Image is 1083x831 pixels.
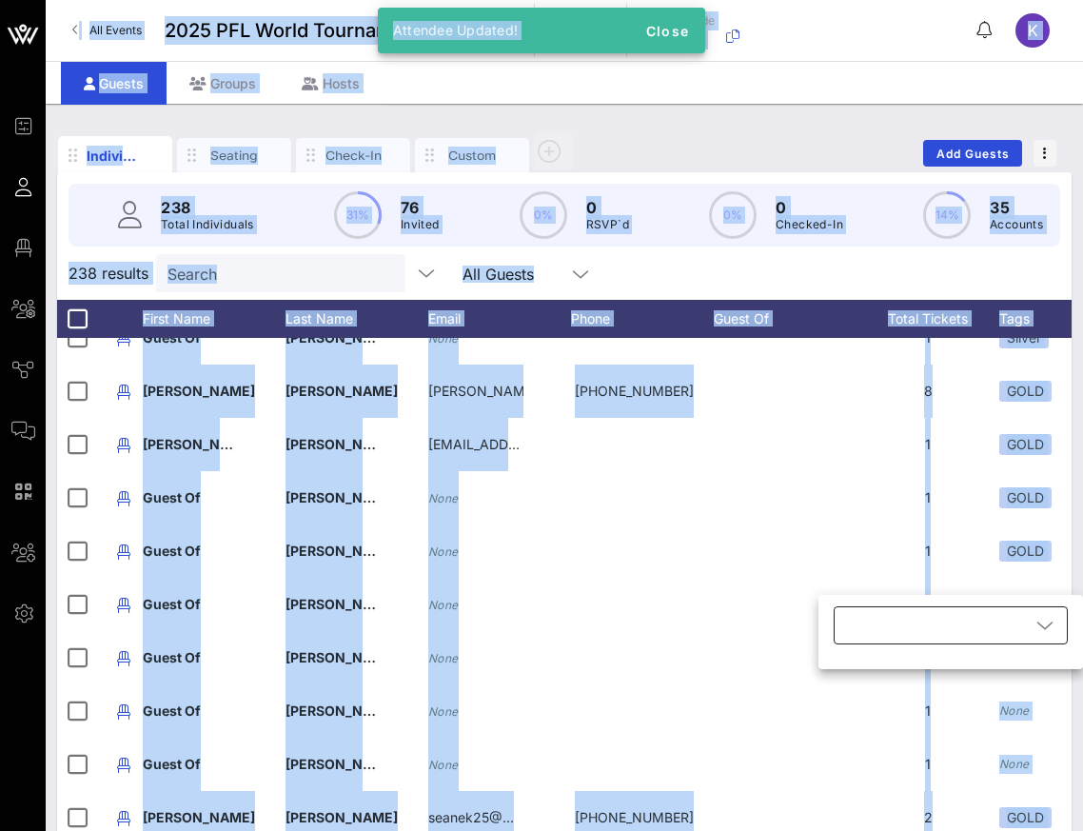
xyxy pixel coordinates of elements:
i: None [999,757,1030,771]
a: All Events [61,15,153,46]
div: GOLD [999,434,1052,455]
span: [PERSON_NAME] [286,596,398,612]
span: [PERSON_NAME] [286,649,398,665]
span: [PERSON_NAME] [143,809,255,825]
div: 1 [857,418,999,471]
i: None [428,758,459,772]
div: Check-In [325,147,382,165]
p: 0 [776,196,843,219]
span: +12026808480 [575,383,694,399]
p: 0 [586,196,629,219]
div: 1 [857,524,999,578]
div: Phone [571,300,714,338]
div: GOLD [999,381,1052,402]
div: 1 [857,738,999,791]
button: Add Guests [923,140,1022,167]
span: Guest Of [143,489,201,505]
div: 1 [857,311,999,365]
div: Total Tickets [857,300,999,338]
span: Add Guests [935,147,1011,161]
div: 1 [857,578,999,631]
span: [PERSON_NAME] [143,436,255,452]
i: None [428,651,459,665]
span: K [1028,21,1038,40]
div: GOLD [999,487,1052,508]
div: 8 [857,365,999,418]
span: [PERSON_NAME] [286,489,398,505]
div: Hosts [279,62,383,105]
i: None [428,491,459,505]
div: Seating [206,147,263,165]
span: Guest Of [143,596,201,612]
p: Total Individuals [161,215,254,234]
span: [PERSON_NAME] [286,383,398,399]
i: None [428,598,459,612]
div: Guest Of [714,300,857,338]
span: 238 results [69,262,148,285]
span: [PERSON_NAME] [286,436,398,452]
button: Close [637,13,698,48]
div: All Guests [451,254,603,292]
span: 2025 PFL World Tournament 10: Finals [165,16,511,45]
div: K [1015,13,1050,48]
span: +18454677926 [575,809,694,825]
span: Guest Of [143,702,201,719]
span: Close [644,23,690,39]
span: [PERSON_NAME] [286,543,398,559]
span: [EMAIL_ADDRESS][DOMAIN_NAME] [428,436,658,452]
div: GOLD [999,807,1052,828]
div: Last Name [286,300,428,338]
span: [PERSON_NAME] [286,702,398,719]
p: 76 [401,196,440,219]
p: Invited [401,215,440,234]
div: Silver [999,327,1049,348]
span: Guest Of [143,756,201,772]
div: 1 [857,471,999,524]
div: GOLD [999,541,1052,562]
span: [PERSON_NAME] [286,809,398,825]
div: 1 [857,684,999,738]
p: 35 [990,196,1043,219]
div: Custom [443,147,501,165]
span: All Events [89,23,142,37]
p: RSVP`d [586,215,629,234]
span: Guest Of [143,543,201,559]
span: Attendee Updated! [393,22,518,38]
span: Guest Of [143,329,201,346]
p: Accounts [990,215,1043,234]
span: [PERSON_NAME] [143,383,255,399]
i: None [428,331,459,346]
span: [PERSON_NAME] [286,756,398,772]
div: First Name [143,300,286,338]
i: None [999,703,1030,718]
div: All Guests [463,266,534,283]
p: 238 [161,196,254,219]
span: [PERSON_NAME] - [PERSON_NAME] [286,329,522,346]
div: Guests [61,62,167,105]
div: Individuals [87,146,144,166]
i: None [428,704,459,719]
p: Checked-In [776,215,843,234]
p: [PERSON_NAME].ber… [428,365,523,418]
span: Guest Of [143,649,201,665]
div: Email [428,300,571,338]
i: None [428,544,459,559]
div: Groups [167,62,279,105]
